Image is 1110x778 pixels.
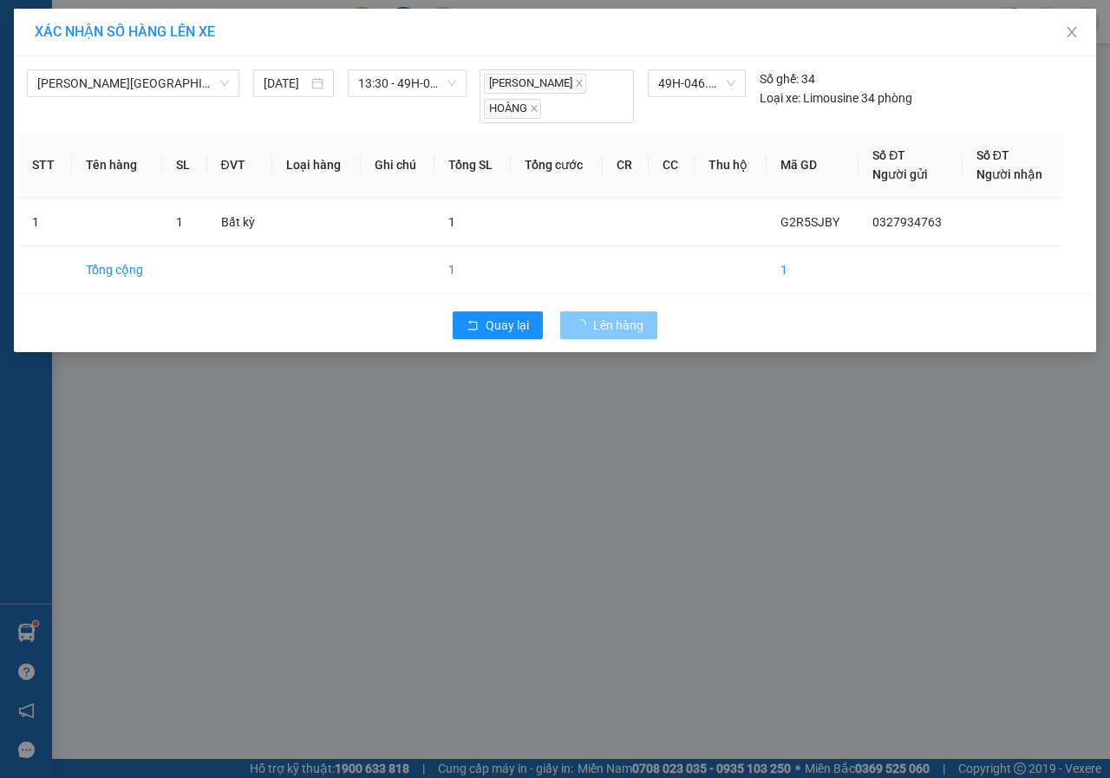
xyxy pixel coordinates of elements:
[767,132,859,199] th: Mã GD
[593,316,643,335] span: Lên hàng
[209,16,251,35] span: Nhận:
[760,88,912,108] div: Limousine 34 phòng
[40,122,95,153] span: BMT
[767,246,859,294] td: 1
[760,69,799,88] span: Số ghế:
[575,79,584,88] span: close
[511,132,603,199] th: Tổng cước
[1065,25,1079,39] span: close
[484,74,586,94] span: [PERSON_NAME]
[760,88,800,108] span: Loại xe:
[434,246,512,294] td: 1
[72,246,162,294] td: Tổng cộng
[37,70,229,96] span: Gia Lai - Đà Lạt
[976,167,1042,181] span: Người nhận
[603,132,649,199] th: CR
[209,77,385,101] div: 0387044679
[15,36,197,98] div: H'HIÊM KBUOR(THÔN 7,[GEOGRAPHIC_DATA])
[18,199,72,246] td: 1
[530,104,539,113] span: close
[15,15,197,36] div: BX Phía Bắc BMT
[780,215,839,229] span: G2R5SJBY
[484,99,541,119] span: HOÀNG
[176,215,183,229] span: 1
[872,148,905,162] span: Số ĐT
[72,132,162,199] th: Tên hàng
[658,70,735,96] span: 49H-046.85
[207,132,273,199] th: ĐVT
[649,132,695,199] th: CC
[209,15,385,56] div: VP [GEOGRAPHIC_DATA]
[574,319,593,331] span: loading
[560,311,657,339] button: Lên hàng
[162,132,206,199] th: SL
[872,215,942,229] span: 0327934763
[467,319,479,333] span: rollback
[361,132,434,199] th: Ghi chú
[209,56,385,77] div: [PERSON_NAME]
[264,74,308,93] input: 13/08/2025
[434,132,512,199] th: Tổng SL
[760,69,815,88] div: 34
[15,98,197,122] div: 0352544602
[35,23,215,40] span: XÁC NHẬN SỐ HÀNG LÊN XE
[272,132,360,199] th: Loại hàng
[207,199,273,246] td: Bất kỳ
[453,311,543,339] button: rollbackQuay lại
[486,316,529,335] span: Quay lại
[448,215,455,229] span: 1
[358,70,455,96] span: 13:30 - 49H-046.85
[15,16,42,35] span: Gửi:
[872,167,928,181] span: Người gửi
[1048,9,1096,57] button: Close
[976,148,1009,162] span: Số ĐT
[695,132,766,199] th: Thu hộ
[18,132,72,199] th: STT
